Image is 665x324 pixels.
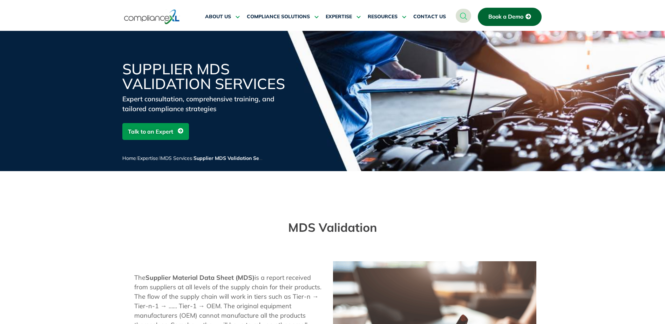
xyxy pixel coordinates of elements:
[326,14,352,20] span: EXPERTISE
[478,8,542,26] a: Book a Demo
[122,123,189,140] a: Talk to an Expert
[145,274,255,282] strong: Supplier Material Data Sheet (MDS)
[368,14,398,20] span: RESOURCES
[413,14,446,20] span: CONTACT US
[122,62,291,91] h1: Supplier MDS Validation Services
[160,155,192,161] a: IMDS Services
[247,14,310,20] span: COMPLIANCE SOLUTIONS
[488,14,523,20] span: Book a Demo
[326,8,361,25] a: EXPERTISE
[247,8,319,25] a: COMPLIANCE SOLUTIONS
[124,9,180,25] img: logo-one.svg
[122,94,291,114] div: Expert consultation, comprehensive training, and tailored compliance strategies
[413,8,446,25] a: CONTACT US
[194,155,273,161] span: Supplier MDS Validation Services
[456,9,471,23] a: navsearch-button
[122,155,273,161] span: / / /
[137,155,158,161] a: Expertise
[128,125,173,138] span: Talk to an Expert
[122,155,136,161] a: Home
[368,8,406,25] a: RESOURCES
[205,8,240,25] a: ABOUT US
[133,220,532,235] h2: MDS Validation
[205,14,231,20] span: ABOUT US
